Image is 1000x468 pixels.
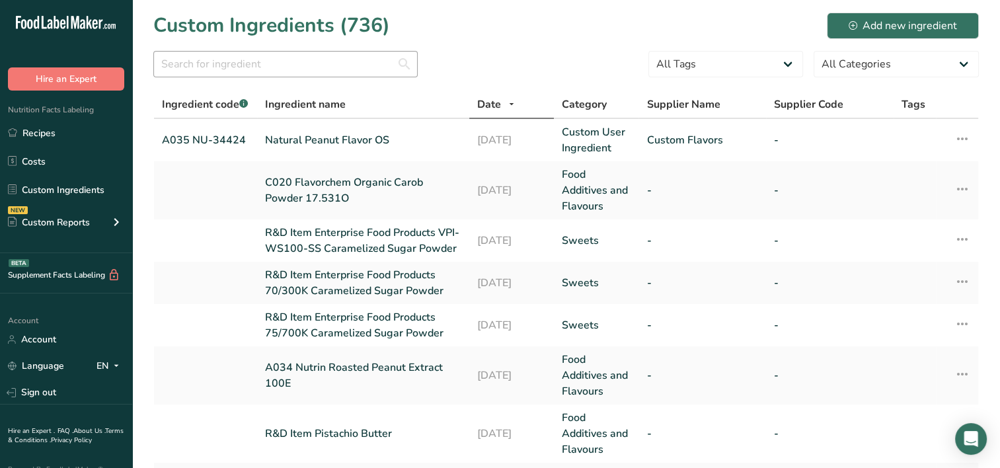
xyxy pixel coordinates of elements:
[774,275,886,291] a: -
[562,97,607,112] span: Category
[265,225,461,256] a: R&D Item Enterprise Food Products VPI-WS100-SS Caramelized Sugar Powder
[562,352,631,399] a: Food Additives and Flavours
[58,426,73,436] a: FAQ .
[477,233,546,249] a: [DATE]
[96,358,124,374] div: EN
[774,233,886,249] a: -
[265,426,461,442] a: R&D Item Pistachio Butter
[265,309,461,341] a: R&D Item Enterprise Food Products 75/700K Caramelized Sugar Powder
[8,67,124,91] button: Hire an Expert
[477,182,546,198] a: [DATE]
[562,275,631,291] a: Sweets
[477,317,546,333] a: [DATE]
[902,97,925,112] span: Tags
[849,18,957,34] div: Add new ingredient
[955,423,987,455] div: Open Intercom Messenger
[265,175,461,206] a: C020 Flavorchem Organic Carob Powder 17.531O
[477,132,546,148] a: [DATE]
[477,97,501,112] span: Date
[774,182,886,198] a: -
[8,206,28,214] div: NEW
[646,233,758,249] a: -
[646,132,758,148] a: Custom Flavors
[8,354,64,377] a: Language
[562,233,631,249] a: Sweets
[646,97,720,112] span: Supplier Name
[162,97,248,112] span: Ingredient code
[562,317,631,333] a: Sweets
[477,275,546,291] a: [DATE]
[477,426,546,442] a: [DATE]
[73,426,105,436] a: About Us .
[774,132,886,148] a: -
[774,97,843,112] span: Supplier Code
[162,132,249,148] a: A035 NU-34424
[562,410,631,457] a: Food Additives and Flavours
[562,167,631,214] a: Food Additives and Flavours
[646,275,758,291] a: -
[153,11,390,40] h1: Custom Ingredients (736)
[265,97,346,112] span: Ingredient name
[646,317,758,333] a: -
[562,124,631,156] a: Custom User Ingredient
[646,368,758,383] a: -
[265,360,461,391] a: A034 Nutrin Roasted Peanut Extract 100E
[265,132,461,148] a: Natural Peanut Flavor OS
[8,426,55,436] a: Hire an Expert .
[8,426,124,445] a: Terms & Conditions .
[51,436,92,445] a: Privacy Policy
[774,317,886,333] a: -
[646,182,758,198] a: -
[774,368,886,383] a: -
[153,51,418,77] input: Search for ingredient
[774,426,886,442] a: -
[265,267,461,299] a: R&D Item Enterprise Food Products 70/300K Caramelized Sugar Powder
[477,368,546,383] a: [DATE]
[8,215,90,229] div: Custom Reports
[827,13,979,39] button: Add new ingredient
[646,426,758,442] a: -
[9,259,29,267] div: BETA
